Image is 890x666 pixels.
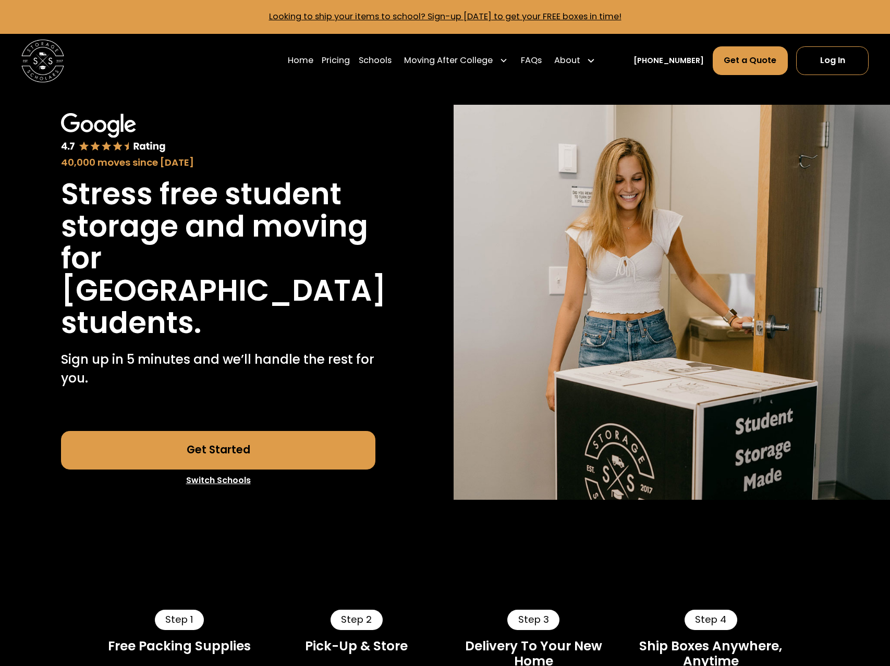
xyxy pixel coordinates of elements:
[685,610,737,630] div: Step 4
[269,10,621,22] a: Looking to ship your items to school? Sign-up [DATE] to get your FREE boxes in time!
[61,155,375,170] div: 40,000 moves since [DATE]
[288,46,313,76] a: Home
[276,638,436,653] div: Pick-Up & Store
[454,105,890,500] img: Storage Scholars will have everything waiting for you in your room when you arrive to campus.
[322,46,350,76] a: Pricing
[521,46,542,76] a: FAQs
[404,54,493,67] div: Moving After College
[61,470,375,491] a: Switch Schools
[61,275,386,307] h1: [GEOGRAPHIC_DATA]
[61,178,375,275] h1: Stress free student storage and moving for
[61,307,201,339] h1: students.
[359,46,392,76] a: Schools
[61,350,375,389] p: Sign up in 5 minutes and we’ll handle the rest for you.
[21,40,64,82] img: Storage Scholars main logo
[796,46,869,75] a: Log In
[61,113,166,153] img: Google 4.7 star rating
[507,610,559,630] div: Step 3
[554,54,580,67] div: About
[61,431,375,470] a: Get Started
[331,610,383,630] div: Step 2
[633,55,704,66] a: [PHONE_NUMBER]
[155,610,204,630] div: Step 1
[99,638,259,653] div: Free Packing Supplies
[713,46,788,75] a: Get a Quote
